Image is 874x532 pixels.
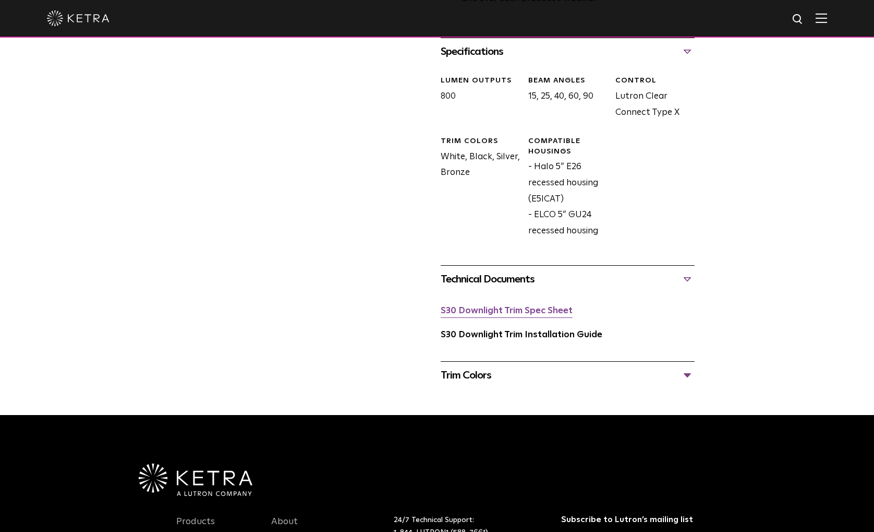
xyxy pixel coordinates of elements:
[561,514,695,525] h3: Subscribe to Lutron’s mailing list
[528,136,608,157] div: Compatible Housings
[139,464,252,496] img: Ketra-aLutronCo_White_RGB
[792,13,805,26] img: search icon
[441,271,695,288] div: Technical Documents
[528,76,608,86] div: Beam Angles
[520,76,608,121] div: 15, 25, 40, 60, 90
[441,330,602,339] a: S30 Downlight Trim Installation Guide
[615,76,695,86] div: CONTROL
[441,367,695,384] div: Trim Colors
[433,136,520,239] div: White, Black, Silver, Bronze
[441,76,520,86] div: LUMEN OUTPUTS
[520,136,608,239] div: - Halo 5” E26 recessed housing (E5ICAT) - ELCO 5” GU24 recessed housing
[441,306,573,315] a: S30 Downlight Trim Spec Sheet
[47,10,110,26] img: ketra-logo-2019-white
[433,76,520,121] div: 800
[608,76,695,121] div: Lutron Clear Connect Type X
[441,136,520,147] div: Trim Colors
[441,43,695,60] div: Specifications
[816,13,827,23] img: Hamburger%20Nav.svg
